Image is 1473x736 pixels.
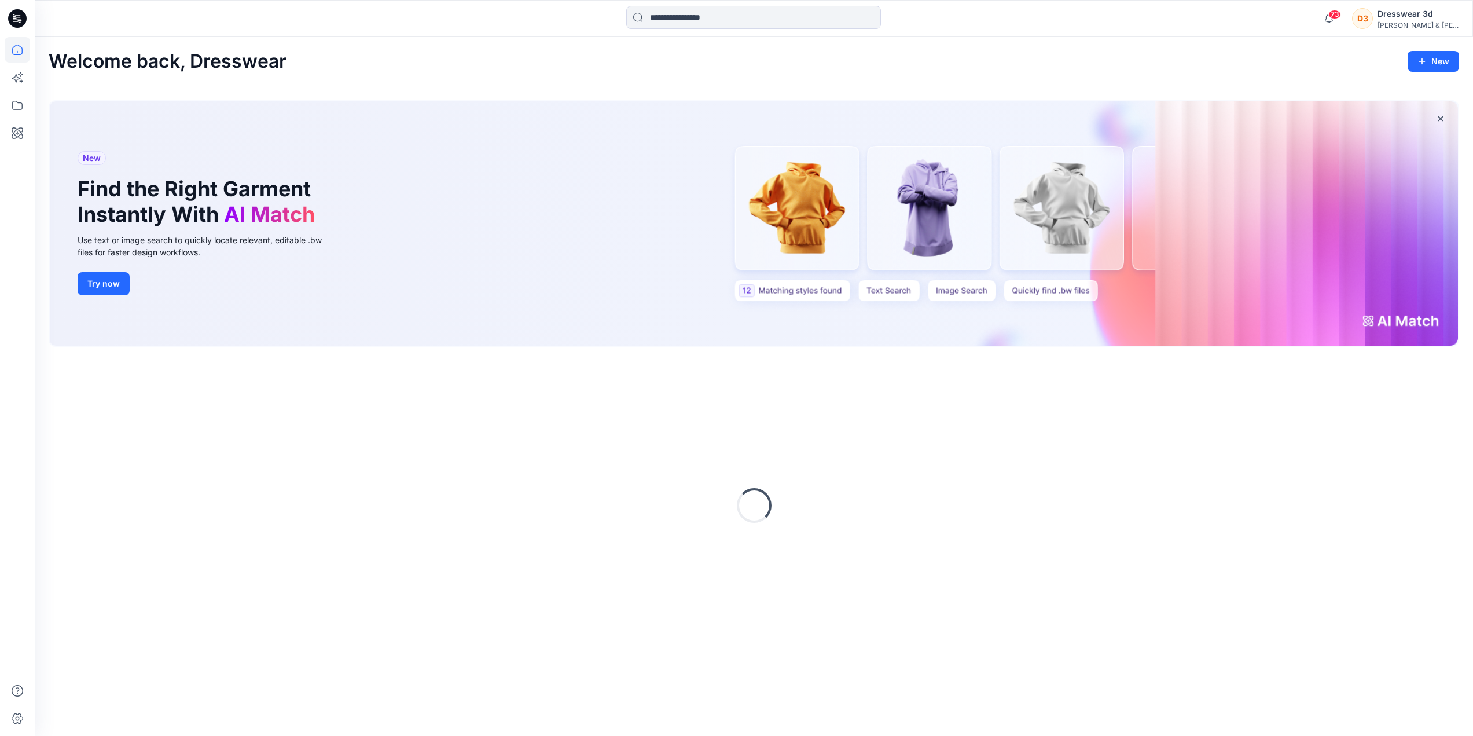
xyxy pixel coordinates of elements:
[83,151,101,165] span: New
[224,202,315,227] span: AI Match
[1328,10,1341,19] span: 73
[1352,8,1373,29] div: D3
[1378,21,1459,30] div: [PERSON_NAME] & [PERSON_NAME]
[78,234,338,258] div: Use text or image search to quickly locate relevant, editable .bw files for faster design workflows.
[78,272,130,295] button: Try now
[1408,51,1459,72] button: New
[49,51,286,72] h2: Welcome back, Dresswear
[1378,7,1459,21] div: Dresswear 3d
[78,177,321,226] h1: Find the Right Garment Instantly With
